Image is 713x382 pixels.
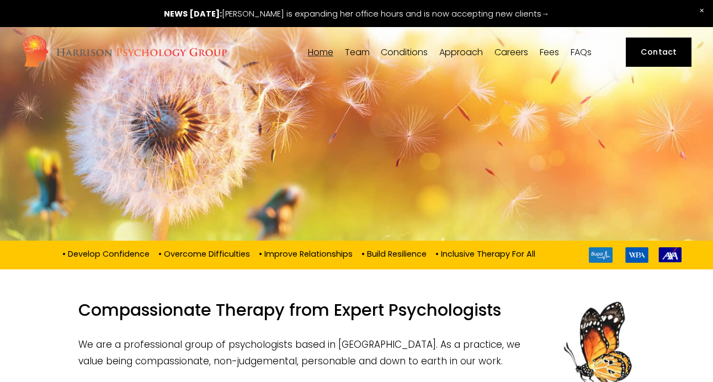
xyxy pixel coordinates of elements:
h1: Compassionate Therapy from Expert Psychologists [78,300,635,327]
a: Careers [494,47,528,57]
a: Home [308,47,333,57]
span: Conditions [381,48,428,57]
p: • Develop Confidence • Overcome Difficulties • Improve Relationships • Build Resilience • Inclusi... [31,247,570,259]
a: FAQs [571,47,592,57]
span: Team [345,48,370,57]
a: folder dropdown [345,47,370,57]
a: Contact [626,38,691,67]
a: Fees [540,47,559,57]
img: Harrison Psychology Group [22,34,227,70]
span: Approach [439,48,483,57]
a: folder dropdown [439,47,483,57]
a: folder dropdown [381,47,428,57]
p: We are a professional group of psychologists based in [GEOGRAPHIC_DATA]. As a practice, we value ... [78,336,635,370]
